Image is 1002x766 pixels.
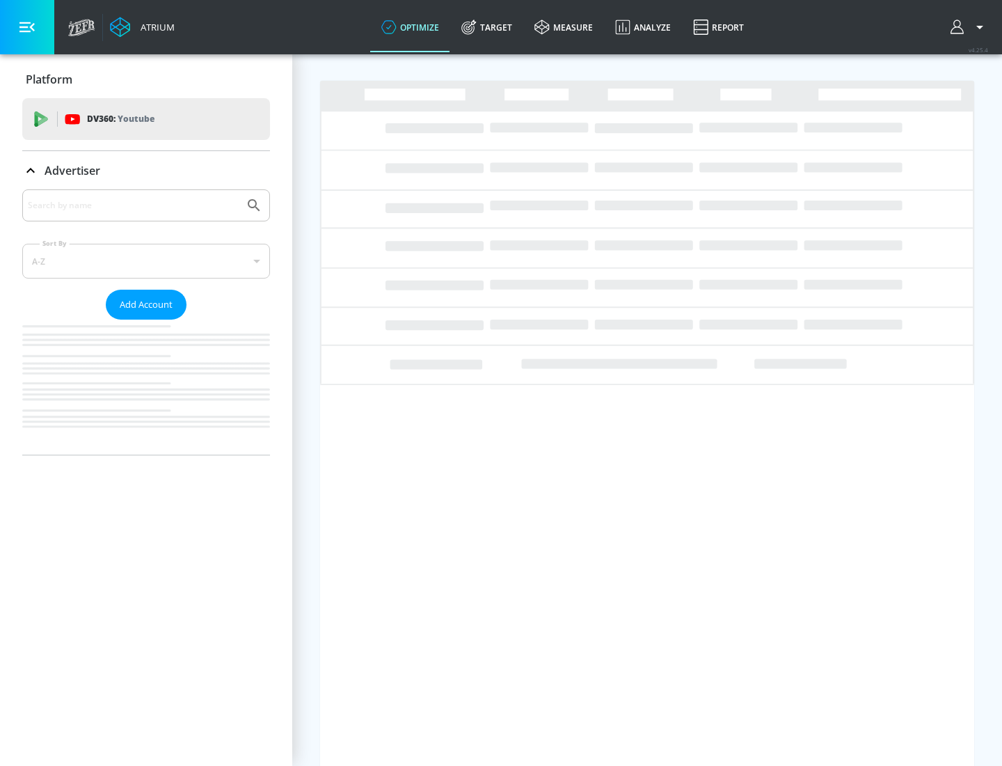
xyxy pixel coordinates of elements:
p: Youtube [118,111,154,126]
a: Target [450,2,523,52]
a: optimize [370,2,450,52]
p: Advertiser [45,163,100,178]
nav: list of Advertiser [22,320,270,455]
a: Report [682,2,755,52]
span: Add Account [120,297,173,313]
a: Atrium [110,17,175,38]
div: DV360: Youtube [22,98,270,140]
div: Advertiser [22,151,270,190]
button: Add Account [106,290,186,320]
input: Search by name [28,196,239,214]
div: Advertiser [22,189,270,455]
a: measure [523,2,604,52]
div: Atrium [135,21,175,33]
label: Sort By [40,239,70,248]
a: Analyze [604,2,682,52]
p: Platform [26,72,72,87]
span: v 4.25.4 [969,46,988,54]
div: Platform [22,60,270,99]
div: A-Z [22,244,270,279]
p: DV360: [87,111,154,127]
